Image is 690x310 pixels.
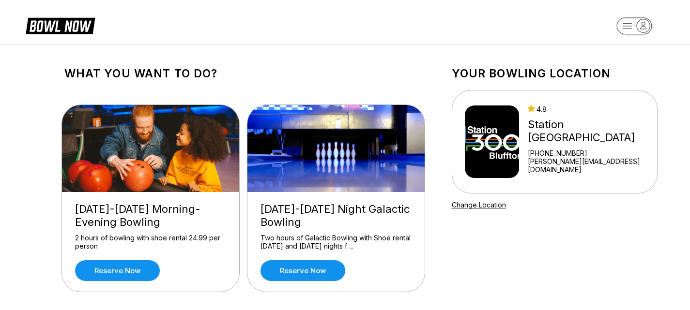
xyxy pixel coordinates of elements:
div: Station [GEOGRAPHIC_DATA] [528,118,653,144]
div: [PHONE_NUMBER] [528,149,653,157]
img: Station 300 Bluffton [465,105,520,178]
img: Friday-Sunday Morning-Evening Bowling [62,105,240,192]
img: Friday-Saturday Night Galactic Bowling [247,105,426,192]
h1: What you want to do? [64,67,422,80]
a: [PERSON_NAME][EMAIL_ADDRESS][DOMAIN_NAME] [528,157,653,174]
div: Two hours of Galactic Bowling with Shoe rental [DATE] and [DATE] nights f ... [261,234,412,251]
a: Change Location [452,201,506,209]
div: 2 hours of bowling with shoe rental 24.99 per person [75,234,226,251]
a: Reserve now [75,260,160,281]
h1: Your bowling location [452,67,658,80]
div: 4.8 [528,105,653,113]
div: [DATE]-[DATE] Night Galactic Bowling [261,203,412,229]
div: [DATE]-[DATE] Morning-Evening Bowling [75,203,226,229]
a: Reserve now [261,260,345,281]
